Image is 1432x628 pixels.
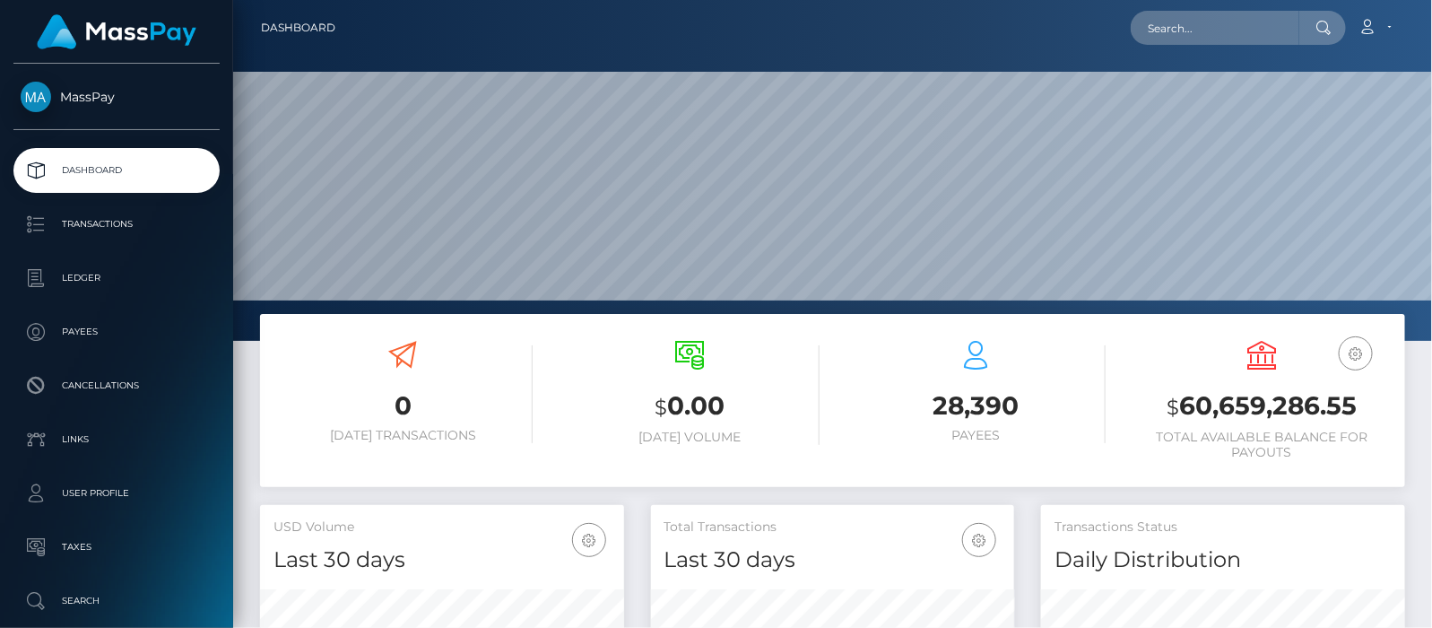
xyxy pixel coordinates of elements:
p: Ledger [21,265,213,292]
h3: 28,390 [846,388,1106,423]
a: Dashboard [261,9,335,47]
h4: Last 30 days [273,545,611,576]
p: Dashboard [21,157,213,184]
p: Transactions [21,211,213,238]
a: Cancellations [13,363,220,408]
a: Payees [13,310,220,354]
h3: 0 [273,388,533,423]
small: $ [1167,395,1179,420]
h4: Daily Distribution [1054,545,1392,576]
h6: Total Available Balance for Payouts [1133,430,1392,460]
a: Links [13,417,220,462]
a: User Profile [13,471,220,516]
a: Taxes [13,525,220,570]
img: MassPay [21,82,51,112]
h6: Payees [846,428,1106,443]
a: Transactions [13,202,220,247]
h5: Total Transactions [664,519,1002,536]
small: $ [655,395,667,420]
h3: 0.00 [560,388,819,425]
a: Search [13,579,220,624]
a: Ledger [13,256,220,301]
p: Payees [21,318,213,345]
p: Taxes [21,534,213,561]
a: Dashboard [13,148,220,193]
p: Links [21,426,213,453]
h6: [DATE] Transactions [273,428,533,443]
p: User Profile [21,480,213,507]
img: MassPay Logo [37,14,196,49]
input: Search... [1131,11,1299,45]
h4: Last 30 days [664,545,1002,576]
h5: USD Volume [273,519,611,536]
h5: Transactions Status [1054,519,1392,536]
h3: 60,659,286.55 [1133,388,1392,425]
span: MassPay [13,89,220,105]
p: Search [21,588,213,615]
p: Cancellations [21,372,213,399]
h6: [DATE] Volume [560,430,819,445]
